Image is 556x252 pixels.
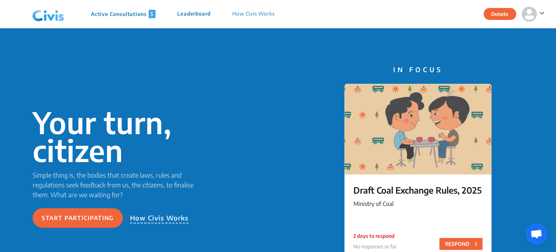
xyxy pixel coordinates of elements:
[353,243,397,249] span: No responses so far
[439,238,482,250] button: RESPOND
[33,170,204,199] p: Simple thing is, the bodies that create laws, rules and regulations seek feedback from us, the ci...
[353,232,397,240] p: 2 days to respond
[522,7,537,22] img: person-default.svg
[484,8,516,20] button: Donate
[91,10,155,18] p: Active Consultations
[33,108,204,164] p: Your turn, citizen
[526,223,547,245] div: Open chat
[353,183,482,197] p: Draft Coal Exchange Rules, 2025
[130,213,189,223] p: How Civis Works
[177,10,211,18] p: Leaderboard
[484,10,522,17] a: Donate
[232,10,275,18] p: How Civis Works
[149,10,155,18] span: 5
[33,208,123,228] button: Start participating
[29,3,67,25] img: navlogo.png
[344,65,491,74] p: IN FOCUS
[353,199,482,208] p: Ministry of Coal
